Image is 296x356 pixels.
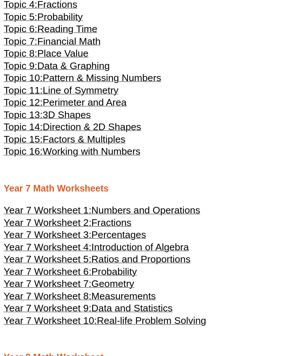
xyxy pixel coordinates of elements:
[37,36,100,47] span: Financial Math
[4,64,110,71] a: Topic 9:Data & Graphing
[4,279,91,289] span: Year 7 Worksheet 7:
[4,233,146,240] a: Year 7 Worksheet 3:Percentages
[4,39,100,47] a: Topic 7:Financial Math
[4,257,190,265] a: Year 7 Worksheet 5:Ratios and Proportions
[43,85,118,96] span: Line of Symmetry
[4,97,43,108] span: Topic 12:
[37,48,88,59] span: Place Value
[4,88,118,96] a: Topic 11:Line of Symmetry
[4,282,134,289] a: Year 7 Worksheet 7:Geometry
[4,27,97,34] a: Topic 6:Reading Time
[4,12,37,23] span: Topic 5:
[4,73,43,84] span: Topic 10:
[4,319,206,326] a: Year 7 Worksheet 10:Real-life Problem Solving
[4,221,132,228] a: Year 7 Worksheet 2:Fractions
[4,15,83,22] a: Topic 5:Probability
[43,110,91,121] span: 3D Shapes
[4,110,43,121] span: Topic 13:
[4,205,91,216] span: Year 7 Worksheet 1:
[4,85,43,96] span: Topic 11:
[4,146,43,157] span: Topic 16:
[4,315,97,326] span: Year 7 Worksheet 10:
[4,303,91,314] span: Year 7 Worksheet 9:
[4,254,91,265] span: Year 7 Worksheet 5:
[4,149,140,157] a: Topic 16:Working with Numbers
[4,122,43,133] span: Topic 14:
[43,73,161,84] span: Pattern & Missing Numbers
[91,242,189,253] span: Introduction of Algebra
[91,217,132,228] span: Fractions
[4,134,43,145] span: Topic 15:
[43,146,141,157] span: Working with Numbers
[37,24,97,35] span: Reading Time
[4,208,200,216] a: Year 7 Worksheet 1:Numbers and Operations
[4,294,156,302] a: Year 7 Worksheet 8:Measurements
[4,137,125,145] a: Topic 15:Factors & Multiples
[4,48,37,59] span: Topic 8:
[4,242,91,253] span: Year 7 Worksheet 4:
[91,266,137,277] span: Probability
[4,183,292,195] h2: Year 7 Math Worksheets
[37,61,110,72] span: Data & Graphing
[4,291,91,302] span: Year 7 Worksheet 8:
[4,52,88,59] a: Topic 8:Place Value
[4,3,77,10] a: Topic 4:Fractions
[4,266,91,277] span: Year 7 Worksheet 6:
[4,76,161,83] a: Topic 10:Pattern & Missing Numbers
[91,254,190,265] span: Ratios and Proportions
[4,217,91,228] span: Year 7 Worksheet 2:
[91,230,146,241] span: Percentages
[4,230,91,241] span: Year 7 Worksheet 3:
[4,61,37,72] span: Topic 9:
[4,270,137,277] a: Year 7 Worksheet 6:Probability
[43,134,126,145] span: Factors & Multiples
[4,36,37,47] span: Topic 7:
[4,245,189,253] a: Year 7 Worksheet 4:Introduction of Algebra
[167,273,296,356] iframe: Chat Widget
[4,24,37,35] span: Topic 6:
[91,205,200,216] span: Numbers and Operations
[4,125,141,132] a: Topic 14:Direction & 2D Shapes
[4,306,172,314] a: Year 7 Worksheet 9:Data and Statistics
[43,122,141,133] span: Direction & 2D Shapes
[91,303,172,314] span: Data and Statistics
[4,101,126,108] a: Topic 12:Perimeter and Area
[4,113,91,120] a: Topic 13:3D Shapes
[91,291,156,302] span: Measurements
[97,315,206,326] span: Real-life Problem Solving
[43,97,127,108] span: Perimeter and Area
[91,279,134,289] span: Geometry
[37,12,83,23] span: Probability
